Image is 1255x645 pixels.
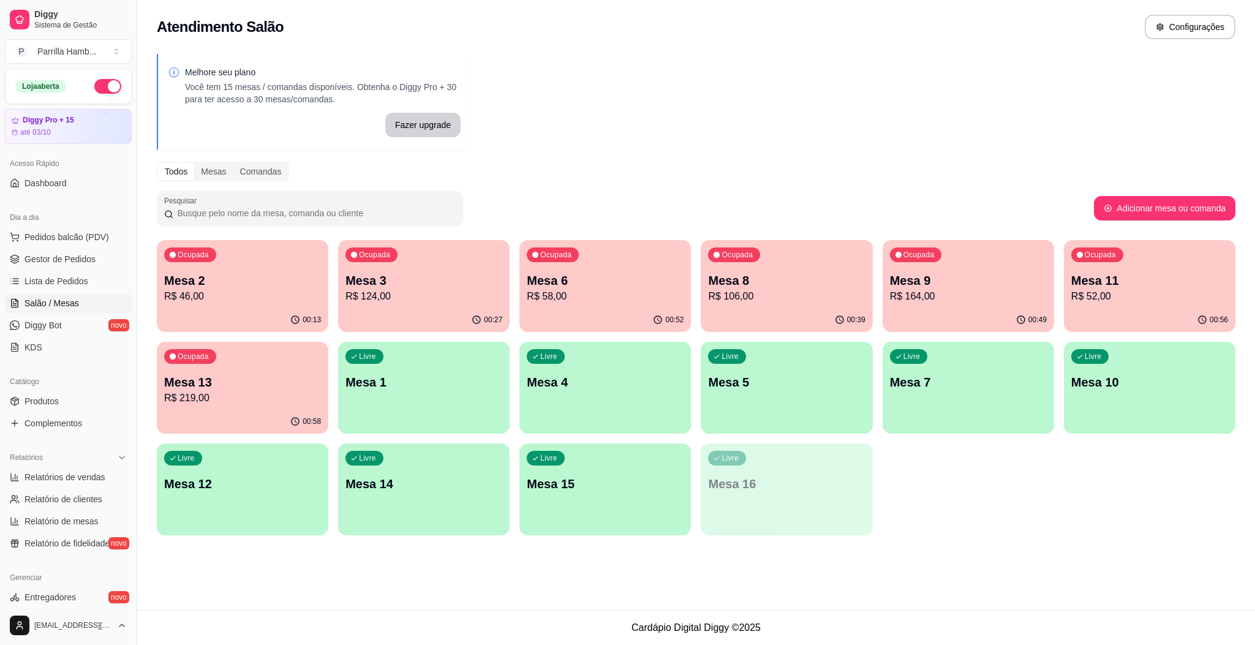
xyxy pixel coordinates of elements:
[1071,374,1228,391] p: Mesa 10
[24,297,79,309] span: Salão / Mesas
[847,315,865,325] p: 00:39
[303,315,321,325] p: 00:13
[233,163,288,180] div: Comandas
[484,315,502,325] p: 00:27
[540,352,557,361] p: Livre
[5,587,132,607] a: Entregadoresnovo
[178,453,195,463] p: Livre
[338,443,510,535] button: LivreMesa 14
[519,342,691,434] button: LivreMesa 4
[708,289,865,304] p: R$ 106,00
[5,109,132,144] a: Diggy Pro + 15até 03/10
[345,374,502,391] p: Mesa 1
[158,163,194,180] div: Todos
[338,342,510,434] button: LivreMesa 1
[34,20,127,30] span: Sistema de Gestão
[1085,250,1116,260] p: Ocupada
[385,113,461,137] button: Fazer upgrade
[1064,240,1235,332] button: OcupadaMesa 11R$ 52,0000:56
[708,272,865,289] p: Mesa 8
[338,240,510,332] button: OcupadaMesa 3R$ 124,0000:27
[24,493,102,505] span: Relatório de clientes
[5,391,132,411] a: Produtos
[24,395,59,407] span: Produtos
[24,515,99,527] span: Relatório de mesas
[1071,289,1228,304] p: R$ 52,00
[164,195,201,206] label: Pesquisar
[137,610,1255,645] footer: Cardápio Digital Diggy © 2025
[722,250,753,260] p: Ocupada
[527,272,684,289] p: Mesa 6
[359,352,376,361] p: Livre
[359,453,376,463] p: Livre
[164,374,321,391] p: Mesa 13
[24,537,110,549] span: Relatório de fidelidade
[527,289,684,304] p: R$ 58,00
[540,250,571,260] p: Ocupada
[722,352,739,361] p: Livre
[890,289,1047,304] p: R$ 164,00
[15,80,66,93] div: Loja aberta
[701,342,872,434] button: LivreMesa 5
[345,272,502,289] p: Mesa 3
[5,338,132,357] a: KDS
[540,453,557,463] p: Livre
[34,9,127,20] span: Diggy
[890,272,1047,289] p: Mesa 9
[5,611,132,640] button: [EMAIL_ADDRESS][DOMAIN_NAME]
[173,207,456,219] input: Pesquisar
[164,272,321,289] p: Mesa 2
[5,154,132,173] div: Acesso Rápido
[708,475,865,492] p: Mesa 16
[701,443,872,535] button: LivreMesa 16
[24,177,67,189] span: Dashboard
[5,534,132,553] a: Relatório de fidelidadenovo
[1094,196,1235,221] button: Adicionar mesa ou comanda
[34,620,112,630] span: [EMAIL_ADDRESS][DOMAIN_NAME]
[24,253,96,265] span: Gestor de Pedidos
[24,275,88,287] span: Lista de Pedidos
[883,240,1054,332] button: OcupadaMesa 9R$ 164,0000:49
[5,271,132,291] a: Lista de Pedidos
[5,293,132,313] a: Salão / Mesas
[194,163,233,180] div: Mesas
[15,45,28,58] span: P
[157,443,328,535] button: LivreMesa 12
[890,374,1047,391] p: Mesa 7
[164,289,321,304] p: R$ 46,00
[527,475,684,492] p: Mesa 15
[157,342,328,434] button: OcupadaMesa 13R$ 219,0000:58
[24,341,42,353] span: KDS
[519,443,691,535] button: LivreMesa 15
[345,475,502,492] p: Mesa 14
[527,374,684,391] p: Mesa 4
[24,591,76,603] span: Entregadores
[5,467,132,487] a: Relatórios de vendas
[1028,315,1047,325] p: 00:49
[708,374,865,391] p: Mesa 5
[178,250,209,260] p: Ocupada
[5,39,132,64] button: Select a team
[5,208,132,227] div: Dia a dia
[37,45,96,58] div: Parrilla Hamb ...
[157,17,284,37] h2: Atendimento Salão
[1064,342,1235,434] button: LivreMesa 10
[24,319,62,331] span: Diggy Bot
[883,342,1054,434] button: LivreMesa 7
[665,315,684,325] p: 00:52
[24,231,109,243] span: Pedidos balcão (PDV)
[1085,352,1102,361] p: Livre
[519,240,691,332] button: OcupadaMesa 6R$ 58,0000:52
[345,289,502,304] p: R$ 124,00
[722,453,739,463] p: Livre
[903,250,935,260] p: Ocupada
[1071,272,1228,289] p: Mesa 11
[24,471,105,483] span: Relatórios de vendas
[164,475,321,492] p: Mesa 12
[701,240,872,332] button: OcupadaMesa 8R$ 106,0000:39
[5,249,132,269] a: Gestor de Pedidos
[20,127,51,137] article: até 03/10
[5,568,132,587] div: Gerenciar
[5,489,132,509] a: Relatório de clientes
